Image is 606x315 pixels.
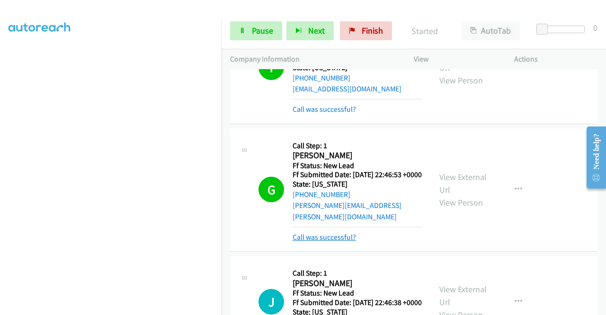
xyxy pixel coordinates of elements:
[230,54,397,65] p: Company Information
[593,21,597,34] div: 0
[293,150,419,161] h2: [PERSON_NAME]
[258,289,284,315] h1: J
[514,54,597,65] p: Actions
[258,177,284,202] h1: G
[293,278,419,289] h2: [PERSON_NAME]
[293,170,422,180] h5: Ff Submitted Date: [DATE] 22:46:53 +0000
[439,171,487,195] a: View External Url
[293,269,422,278] h5: Call Step: 1
[293,73,350,82] a: [PHONE_NUMBER]
[293,84,401,93] a: [EMAIL_ADDRESS][DOMAIN_NAME]
[286,21,334,40] button: Next
[405,25,444,37] p: Started
[439,197,483,208] a: View Person
[362,25,383,36] span: Finish
[541,26,585,33] div: Delay between calls (in seconds)
[308,25,325,36] span: Next
[293,180,422,189] h5: State: [US_STATE]
[340,21,392,40] a: Finish
[252,25,273,36] span: Pause
[414,54,497,65] p: View
[293,201,401,221] a: [PERSON_NAME][EMAIL_ADDRESS][PERSON_NAME][DOMAIN_NAME]
[439,49,487,73] a: View External Url
[293,298,422,307] h5: Ff Submitted Date: [DATE] 22:46:38 +0000
[293,141,422,151] h5: Call Step: 1
[230,21,282,40] a: Pause
[293,190,350,199] a: [PHONE_NUMBER]
[293,105,356,114] a: Call was successful?
[579,120,606,195] iframe: Resource Center
[439,75,483,86] a: View Person
[293,161,422,171] h5: Ff Status: New Lead
[439,284,487,307] a: View External Url
[258,289,284,315] div: The call is yet to be attempted
[293,288,422,298] h5: Ff Status: New Lead
[293,233,356,242] a: Call was successful?
[461,21,520,40] button: AutoTab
